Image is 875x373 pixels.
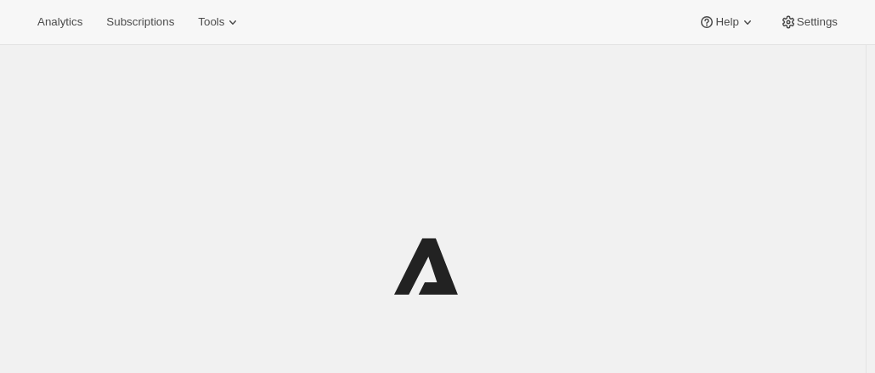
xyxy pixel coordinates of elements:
button: Settings [770,10,848,34]
button: Help [688,10,765,34]
button: Subscriptions [96,10,184,34]
button: Tools [188,10,251,34]
button: Analytics [27,10,93,34]
span: Settings [797,15,838,29]
span: Help [715,15,738,29]
span: Tools [198,15,224,29]
span: Analytics [37,15,82,29]
span: Subscriptions [106,15,174,29]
